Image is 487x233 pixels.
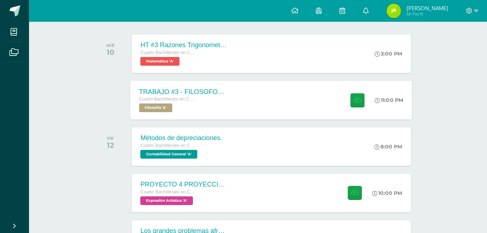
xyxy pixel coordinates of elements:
[387,4,401,18] img: 53ab0507e887bbaf1dc11cf9eef30c93.png
[140,150,197,159] span: Contabilidad General 'A'
[140,143,195,148] span: Cuarto Bachillerato en CCLL con Orientación en Computación
[140,134,222,142] div: Métodos de depreciaciones.
[140,50,195,55] span: Cuarto Bachillerato en CCLL con Orientación en Computación
[140,196,193,205] span: Expresión Artística 'A'
[140,181,227,188] div: PROYECTO 4 PROYECCION 2
[375,50,402,57] div: 3:00 PM
[139,97,194,102] span: Cuarto Bachillerato en CCLL con Orientación en Computación
[107,136,114,141] div: VIE
[374,143,402,150] div: 8:00 PM
[106,43,115,48] div: MIÉ
[139,88,227,95] div: TRABAJO #3 - FILOSOFOS [DEMOGRAPHIC_DATA]
[140,189,195,195] span: Cuarto Bachillerato en CCLL con Orientación en Computación
[375,97,404,103] div: 11:00 PM
[139,103,173,112] span: Filosofía 'A'
[140,41,227,49] div: HT #3 Razones Trigonometricas
[406,11,448,17] span: Mi Perfil
[372,190,402,196] div: 10:00 PM
[106,48,115,57] div: 10
[107,141,114,150] div: 12
[406,4,448,12] span: [PERSON_NAME]
[140,57,179,66] span: Matemática 'A'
